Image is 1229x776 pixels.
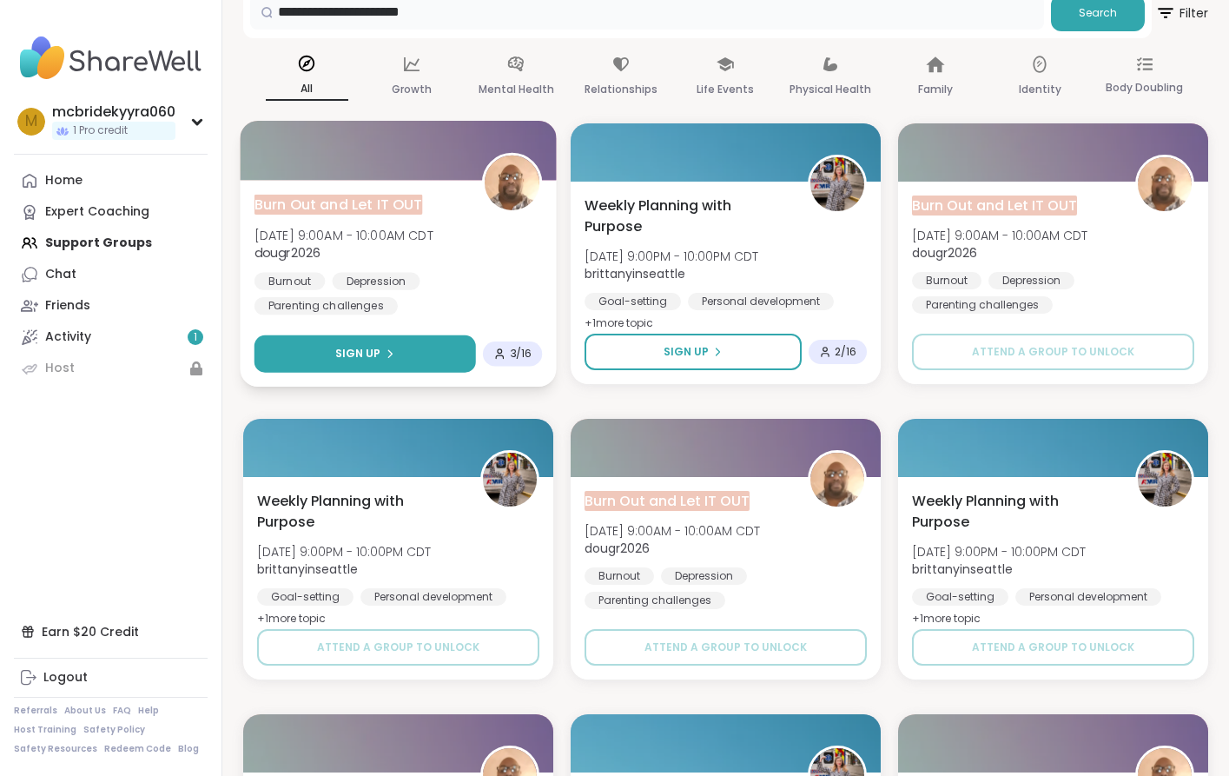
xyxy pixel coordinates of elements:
span: 2 / 16 [835,345,856,359]
button: Sign Up [254,335,476,373]
div: Activity [45,328,91,346]
img: dougr2026 [485,156,539,210]
button: Sign Up [585,334,802,370]
p: Identity [1019,79,1061,100]
b: brittanyinseattle [912,560,1013,578]
p: Mental Health [479,79,554,100]
span: Burn Out and Let IT OUT [912,196,1077,216]
div: Parenting challenges [912,296,1053,314]
a: Referrals [14,705,57,717]
a: Host [14,353,208,384]
img: dougr2026 [1138,157,1192,211]
span: Attend a group to unlock [644,640,807,655]
div: Home [45,172,83,189]
img: brittanyinseattle [1138,453,1192,507]
span: Attend a group to unlock [972,344,1134,360]
div: Friends [45,297,90,315]
span: Burn Out and Let IT OUT [585,491,750,511]
a: Home [14,165,208,196]
button: Attend a group to unlock [912,334,1194,370]
button: Attend a group to unlock [912,629,1194,666]
a: Logout [14,662,208,693]
p: Relationships [585,79,657,100]
span: Weekly Planning with Purpose [912,491,1116,533]
span: Attend a group to unlock [317,640,479,655]
a: Blog [178,743,199,755]
div: Depression [988,272,1074,289]
div: Earn $20 Credit [14,616,208,647]
div: Personal development [360,588,506,606]
a: About Us [64,705,106,717]
div: Burnout [585,567,654,585]
span: [DATE] 9:00PM - 10:00PM CDT [257,543,431,560]
div: Personal development [1015,588,1161,606]
p: Physical Health [790,79,871,100]
div: Goal-setting [585,293,681,310]
div: Goal-setting [912,588,1008,606]
div: Depression [333,272,420,289]
span: [DATE] 9:00PM - 10:00PM CDT [912,543,1086,560]
a: Safety Resources [14,743,97,755]
img: dougr2026 [810,453,864,507]
div: Parenting challenges [585,592,725,609]
div: Chat [45,266,76,283]
a: Safety Policy [83,724,145,736]
b: dougr2026 [912,244,977,262]
a: Expert Coaching [14,196,208,228]
p: Body Doubling [1106,77,1183,98]
span: Search [1079,5,1117,21]
div: Host [45,360,75,377]
a: Friends [14,290,208,322]
div: Depression [661,567,747,585]
a: Activity1 [14,322,208,353]
img: brittanyinseattle [483,453,537,507]
div: Expert Coaching [45,203,149,221]
b: brittanyinseattle [257,560,358,578]
button: Attend a group to unlock [257,629,539,666]
span: [DATE] 9:00PM - 10:00PM CDT [585,248,758,265]
span: Sign Up [335,346,381,361]
span: Attend a group to unlock [972,640,1134,655]
p: All [266,78,348,101]
a: Chat [14,259,208,290]
div: mcbridekyyra060 [52,103,175,122]
div: Logout [43,669,88,686]
span: Burn Out and Let IT OUT [254,194,423,214]
a: Host Training [14,724,76,736]
span: 3 / 16 [510,347,532,361]
div: Parenting challenges [254,297,398,315]
span: [DATE] 9:00AM - 10:00AM CDT [254,226,433,243]
div: Personal development [688,293,834,310]
img: brittanyinseattle [810,157,864,211]
div: Goal-setting [257,588,354,606]
span: 1 [194,330,197,345]
div: Burnout [912,272,981,289]
div: Burnout [254,272,326,289]
span: 1 Pro credit [73,123,128,138]
span: Weekly Planning with Purpose [257,491,461,533]
p: Family [918,79,953,100]
span: Weekly Planning with Purpose [585,196,789,237]
a: Redeem Code [104,743,171,755]
b: dougr2026 [254,244,321,262]
button: Attend a group to unlock [585,629,867,666]
a: Help [138,705,159,717]
span: m [25,110,37,133]
b: dougr2026 [585,540,650,557]
p: Growth [392,79,432,100]
p: Life Events [697,79,754,100]
span: Sign Up [664,344,709,360]
b: brittanyinseattle [585,265,685,282]
img: ShareWell Nav Logo [14,28,208,89]
span: [DATE] 9:00AM - 10:00AM CDT [912,227,1087,244]
span: [DATE] 9:00AM - 10:00AM CDT [585,522,760,540]
a: FAQ [113,705,131,717]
